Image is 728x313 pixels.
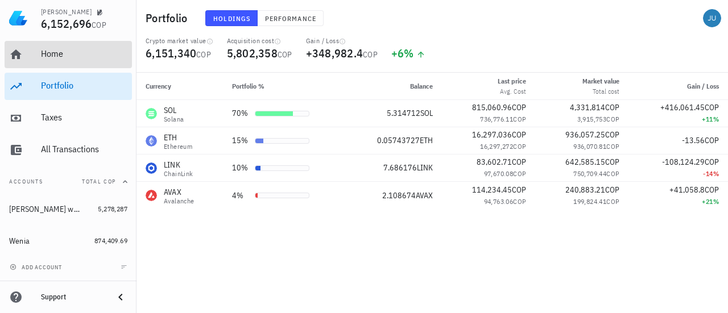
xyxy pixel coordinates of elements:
div: 70% [232,107,250,119]
span: 936,070.81 [573,142,606,151]
div: Taxes [41,112,127,123]
div: Avalanche [164,198,195,205]
div: SOL [164,105,184,116]
span: COP [513,115,526,123]
div: -14 [638,168,719,180]
div: Gain / Loss [306,36,378,45]
div: avatar [703,9,721,27]
span: Holdings [213,14,250,23]
div: 10% [232,162,250,174]
span: 16,297,272 [480,142,513,151]
span: 5.314712 [387,108,420,118]
div: AVAX [164,186,195,198]
span: 16,297,036 [472,130,512,140]
button: Performance [258,10,324,26]
div: 4% [232,190,250,202]
span: 815,060.96 [472,102,512,112]
h1: Portfolio [146,9,192,27]
span: COP [196,49,211,60]
div: ChainLink [164,170,193,177]
span: COP [605,102,619,112]
span: Portfolio % [232,82,264,90]
span: 936,057.25 [565,130,605,140]
div: Support [41,293,105,302]
span: +348,982.4 [306,45,363,61]
span: 240,883.21 [565,185,605,195]
span: COP [606,142,619,151]
span: COP [606,115,619,123]
div: LINK [164,159,193,170]
span: COP [512,102,526,112]
span: % [404,45,413,61]
div: ETH [164,132,192,143]
span: 199,824.41 [573,197,606,206]
div: ETH-icon [146,135,157,147]
span: 6,151,340 [146,45,196,61]
div: 15% [232,135,250,147]
span: 0.05743727 [377,135,420,145]
span: COP [278,49,292,60]
div: Market value [582,76,619,86]
span: COP [606,169,619,178]
div: Solana [164,116,184,123]
span: -108,124.29 [662,157,705,167]
span: -13.56 [682,135,705,145]
div: Wenia [9,236,30,246]
span: 642,585.15 [565,157,605,167]
span: 7.686176 [383,162,417,173]
div: Acquisition cost [227,36,292,45]
span: Balance [410,82,433,90]
span: 3,915,753 [577,115,607,123]
span: 4,331,814 [570,102,605,112]
span: 6,152,696 [41,16,92,31]
span: COP [605,157,619,167]
span: COP [606,197,619,206]
th: Gain / Loss: Not sorted. Activate to sort ascending. [628,73,728,100]
div: [PERSON_NAME] wallet [9,205,82,214]
button: Holdings [205,10,258,26]
a: All Transactions [5,136,132,164]
a: Wenia 874,409.69 [5,227,132,254]
span: COP [513,169,526,178]
div: +11 [638,114,719,125]
div: Ethereum [164,143,192,150]
span: COP [605,130,619,140]
span: 83,602.71 [477,157,512,167]
span: % [713,169,719,178]
div: Crypto market value [146,36,213,45]
span: 97,670.08 [484,169,514,178]
div: Portfolio [41,80,127,91]
span: COP [92,20,106,30]
img: LedgiFi [9,9,27,27]
div: +21 [638,196,719,207]
span: Gain / Loss [687,82,719,90]
span: 114,234.45 [472,185,512,195]
span: +416,061.45 [660,102,705,112]
button: add account [7,261,67,273]
span: 5,802,358 [227,45,278,61]
a: [PERSON_NAME] wallet 5,278,287 [5,195,132,223]
span: LINK [417,162,433,173]
span: +41,058.8 [669,185,705,195]
span: 2.108674 [382,190,416,201]
a: Taxes [5,105,132,132]
span: Total COP [82,178,116,185]
th: Currency [136,73,223,100]
div: Last price [498,76,526,86]
div: +6 [391,48,425,59]
span: COP [512,157,526,167]
div: Total cost [582,86,619,97]
span: SOL [420,108,433,118]
div: SOL-icon [146,108,157,119]
button: AccountsTotal COP [5,168,132,195]
th: Balance: Not sorted. Activate to sort ascending. [346,73,442,100]
span: 750,709.44 [573,169,606,178]
a: Portfolio [5,73,132,100]
span: % [713,197,719,206]
span: 874,409.69 [94,236,127,245]
div: [PERSON_NAME] [41,7,92,16]
span: COP [512,130,526,140]
span: 94,763.06 [484,197,514,206]
span: COP [512,185,526,195]
span: 5,278,287 [98,205,127,213]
